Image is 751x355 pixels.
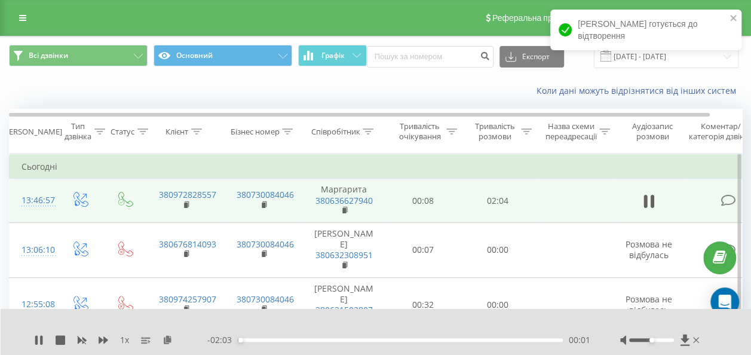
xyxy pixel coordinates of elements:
td: [PERSON_NAME] [302,222,386,277]
a: 380676814093 [159,238,216,250]
button: Основний [154,45,292,66]
div: Статус [111,127,134,137]
span: Розмова не відбулась [626,293,672,316]
td: 00:07 [386,222,461,277]
td: Маргарита [302,179,386,223]
a: 380636627940 [315,195,373,206]
div: Бізнес номер [230,127,279,137]
span: Графік [321,51,345,60]
div: Співробітник [311,127,360,137]
div: Клієнт [165,127,188,137]
div: Open Intercom Messenger [710,287,739,316]
div: [PERSON_NAME] [2,127,62,137]
a: 380632308951 [315,249,373,261]
button: Всі дзвінки [9,45,148,66]
div: Accessibility label [649,338,654,342]
a: 380974257907 [159,293,216,305]
div: Тривалість очікування [396,121,443,142]
span: 1 x [120,334,129,346]
div: Аудіозапис розмови [623,121,681,142]
td: [PERSON_NAME] [302,277,386,332]
input: Пошук за номером [367,46,493,68]
td: 00:00 [461,222,535,277]
span: Всі дзвінки [29,51,68,60]
div: Тип дзвінка [65,121,91,142]
a: Коли дані можуть відрізнятися вiд інших систем [537,85,742,96]
a: 380631502807 [315,304,373,316]
div: 13:46:57 [22,189,45,212]
td: 00:32 [386,277,461,332]
span: Розмова не відбулась [626,238,672,261]
button: Графік [298,45,367,66]
button: Експорт [499,46,564,68]
div: 12:55:08 [22,293,45,316]
div: Назва схеми переадресації [545,121,596,142]
td: 02:04 [461,179,535,223]
div: Accessibility label [238,338,243,342]
div: Тривалість розмови [471,121,518,142]
a: 380730084046 [237,293,294,305]
span: Реферальна програма [492,13,580,23]
button: close [729,13,738,25]
a: 380972828557 [159,189,216,200]
a: 380730084046 [237,238,294,250]
span: - 02:03 [207,334,238,346]
a: 380730084046 [237,189,294,200]
div: 13:06:10 [22,238,45,262]
span: 00:01 [569,334,590,346]
div: [PERSON_NAME] готується до відтворення [550,10,741,50]
td: 00:00 [461,277,535,332]
td: 00:08 [386,179,461,223]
